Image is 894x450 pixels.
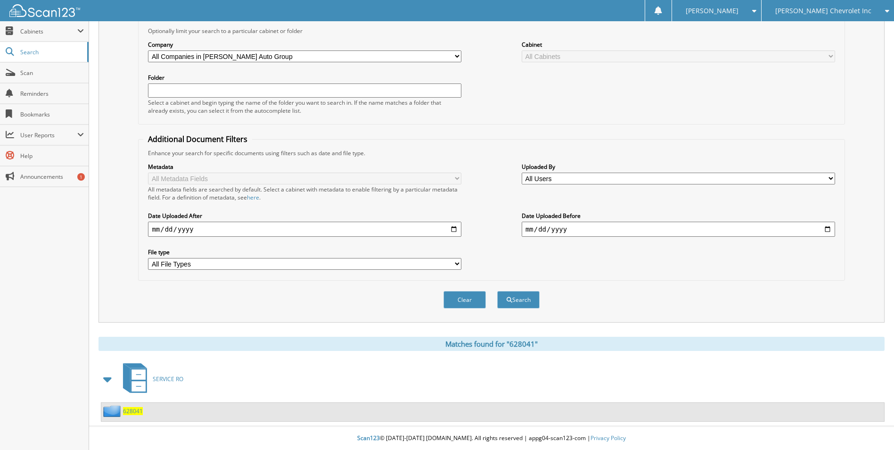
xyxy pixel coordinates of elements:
[148,248,461,256] label: File type
[153,375,183,383] span: SERVICE RO
[117,360,183,398] a: SERVICE RO
[20,131,77,139] span: User Reports
[20,48,82,56] span: Search
[357,434,380,442] span: Scan123
[522,222,835,237] input: end
[20,173,84,181] span: Announcements
[522,163,835,171] label: Uploaded By
[148,99,461,115] div: Select a cabinet and begin typing the name of the folder you want to search in. If the name match...
[847,405,894,450] iframe: Chat Widget
[148,74,461,82] label: Folder
[522,212,835,220] label: Date Uploaded Before
[77,173,85,181] div: 1
[686,8,738,14] span: [PERSON_NAME]
[247,193,259,201] a: here
[20,152,84,160] span: Help
[9,4,80,17] img: scan123-logo-white.svg
[148,185,461,201] div: All metadata fields are searched by default. Select a cabinet with metadata to enable filtering b...
[148,41,461,49] label: Company
[148,222,461,237] input: start
[443,291,486,308] button: Clear
[522,41,835,49] label: Cabinet
[591,434,626,442] a: Privacy Policy
[103,405,123,417] img: folder2.png
[497,291,540,308] button: Search
[98,337,885,351] div: Matches found for "628041"
[143,134,252,144] legend: Additional Document Filters
[148,163,461,171] label: Metadata
[148,212,461,220] label: Date Uploaded After
[775,8,871,14] span: [PERSON_NAME] Chevrolet Inc
[20,27,77,35] span: Cabinets
[143,149,839,157] div: Enhance your search for specific documents using filters such as date and file type.
[20,90,84,98] span: Reminders
[123,407,143,415] a: 628041
[89,427,894,450] div: © [DATE]-[DATE] [DOMAIN_NAME]. All rights reserved | appg04-scan123-com |
[143,27,839,35] div: Optionally limit your search to a particular cabinet or folder
[20,69,84,77] span: Scan
[20,110,84,118] span: Bookmarks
